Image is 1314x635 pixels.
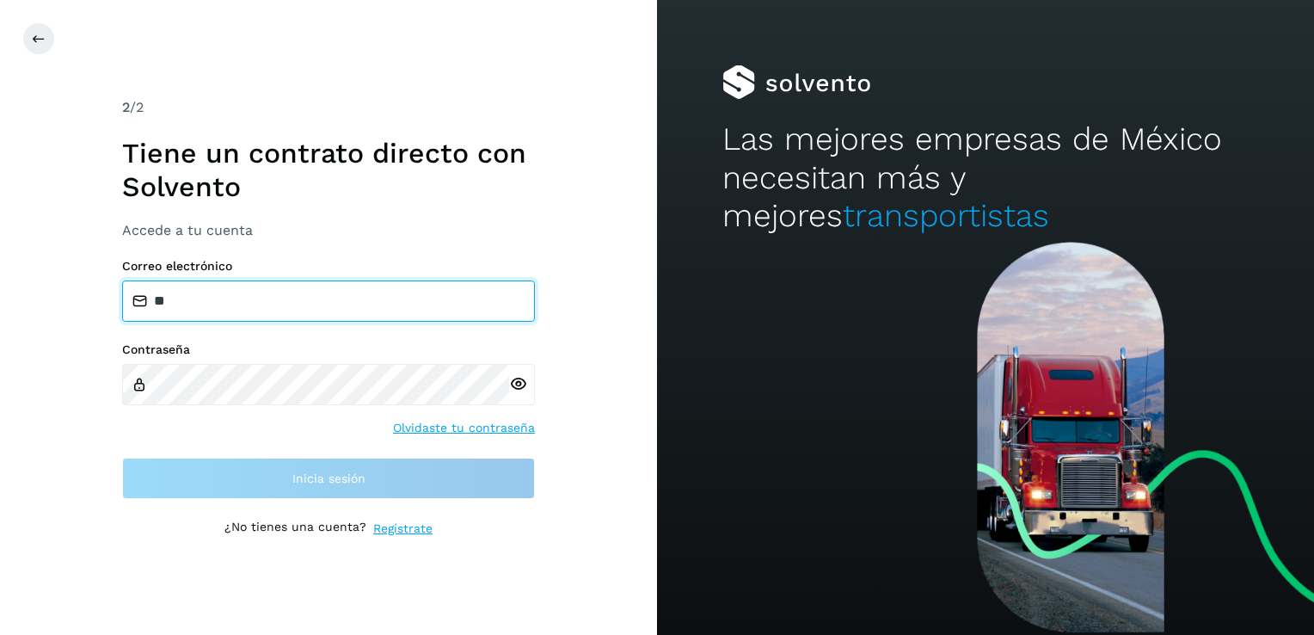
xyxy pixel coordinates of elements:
h3: Accede a tu cuenta [122,222,535,238]
a: Regístrate [373,520,433,538]
a: Olvidaste tu contraseña [393,419,535,437]
span: transportistas [843,197,1049,234]
button: Inicia sesión [122,458,535,499]
span: Inicia sesión [292,472,365,484]
h1: Tiene un contrato directo con Solvento [122,137,535,203]
div: /2 [122,97,535,118]
h2: Las mejores empresas de México necesitan más y mejores [722,120,1248,235]
p: ¿No tienes una cuenta? [224,520,366,538]
label: Correo electrónico [122,259,535,274]
span: 2 [122,99,130,115]
label: Contraseña [122,342,535,357]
